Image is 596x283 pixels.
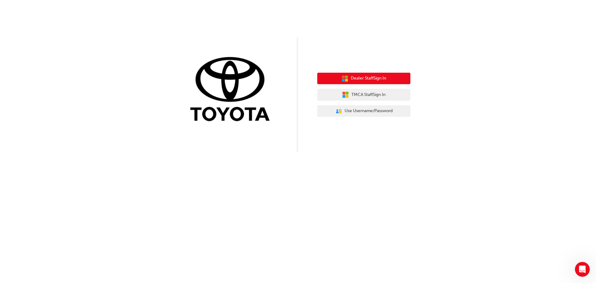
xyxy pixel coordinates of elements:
span: Dealer Staff Sign In [351,75,386,82]
button: TMCA StaffSign In [317,89,410,101]
span: Use Username/Password [345,107,393,115]
span: TMCA Staff Sign In [351,91,386,98]
button: Use Username/Password [317,105,410,117]
img: Trak [186,56,279,124]
iframe: Intercom live chat [575,262,590,277]
button: Dealer StaffSign In [317,73,410,84]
